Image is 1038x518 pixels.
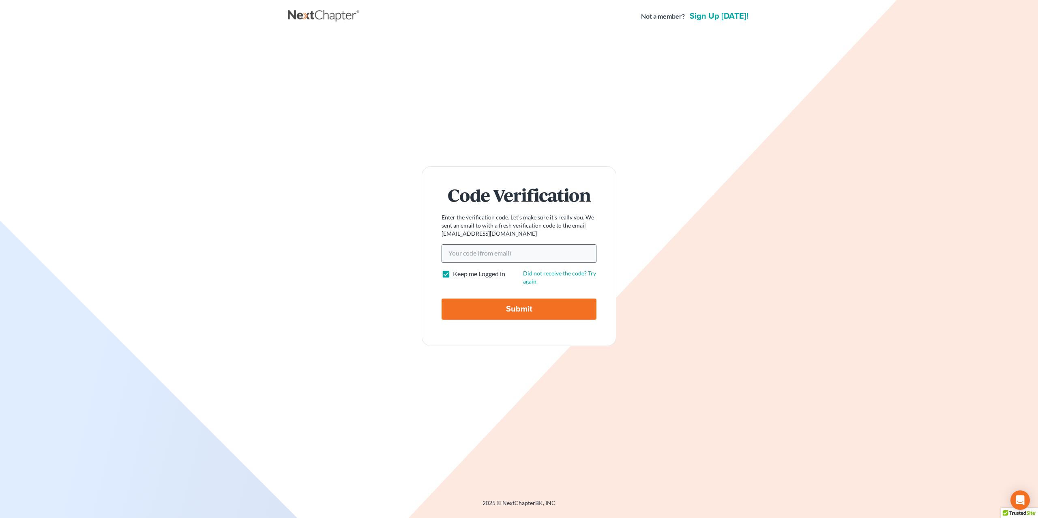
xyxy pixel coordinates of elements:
p: Enter the verification code. Let's make sure it's really you. We sent an email to with a fresh ve... [442,213,596,238]
div: Open Intercom Messenger [1010,490,1030,510]
input: Your code (from email) [442,244,596,263]
a: Did not receive the code? Try again. [523,270,596,285]
strong: Not a member? [641,12,685,21]
a: Sign up [DATE]! [688,12,750,20]
label: Keep me Logged in [453,269,505,279]
h1: Code Verification [442,186,596,204]
input: Submit [442,299,596,320]
div: 2025 © NextChapterBK, INC [288,499,750,514]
